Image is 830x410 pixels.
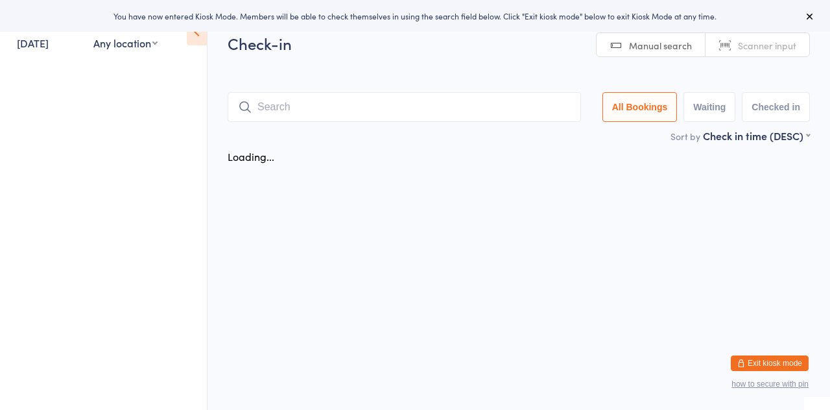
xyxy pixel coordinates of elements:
span: Manual search [629,39,692,52]
button: Waiting [683,92,735,122]
div: You have now entered Kiosk Mode. Members will be able to check themselves in using the search fie... [21,10,809,21]
div: Any location [93,36,158,50]
label: Sort by [670,130,700,143]
button: how to secure with pin [731,380,809,389]
div: Loading... [228,149,274,163]
a: [DATE] [17,36,49,50]
div: Check in time (DESC) [703,128,810,143]
button: All Bookings [602,92,678,122]
span: Scanner input [738,39,796,52]
button: Exit kiosk mode [731,356,809,371]
input: Search [228,92,581,122]
button: Checked in [742,92,810,122]
h2: Check-in [228,32,810,54]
